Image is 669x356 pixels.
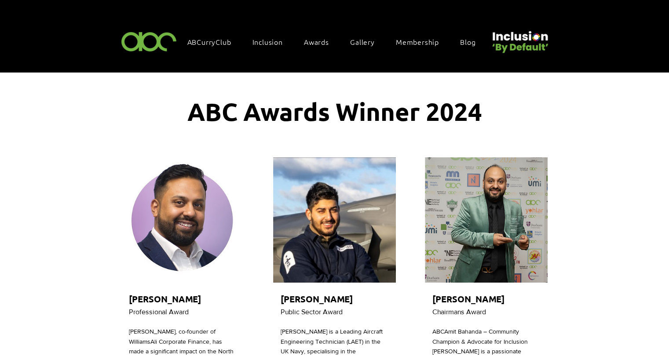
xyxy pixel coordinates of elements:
span: ABCurryClub [187,37,231,47]
span: Public Sector Award [281,308,343,316]
span: Gallery [350,37,375,47]
a: Membership [391,33,452,51]
span: ABC Awards Winner 2024 [187,96,482,127]
span: Blog [460,37,475,47]
span: Inclusion [252,37,283,47]
span: Chairmans Award [432,308,486,316]
div: Awards [300,33,342,51]
span: [PERSON_NAME] [129,293,201,305]
img: Amit Bahanda [425,157,548,283]
img: Akmal Akmed [273,157,396,283]
span: Professional Award [129,308,189,316]
span: Membership [396,37,439,47]
span: Awards [304,37,329,47]
img: ABC-Logo-Blank-Background-01-01-2.png [119,28,179,54]
nav: Site [183,33,489,51]
img: Abu Ali [121,157,244,283]
img: Untitled design (22).png [489,24,550,54]
span: [PERSON_NAME] [432,293,504,305]
div: Inclusion [248,33,296,51]
span: [PERSON_NAME] [281,293,353,305]
a: ABCurryClub [183,33,245,51]
a: Gallery [346,33,388,51]
a: Blog [456,33,489,51]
